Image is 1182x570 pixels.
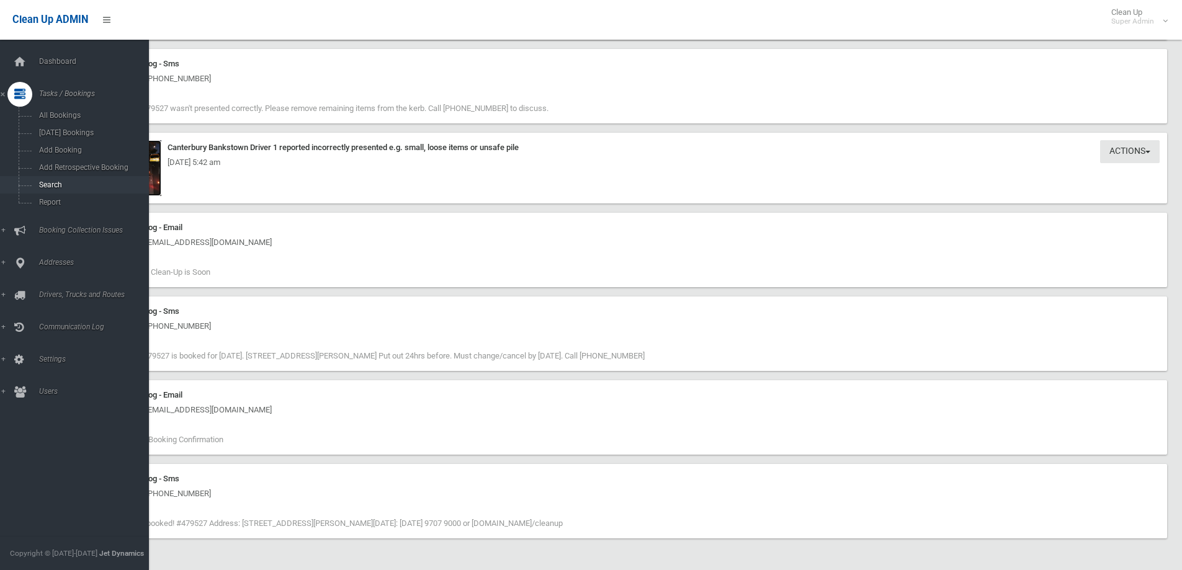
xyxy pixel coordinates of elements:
button: Actions [1100,140,1160,163]
span: Booking Collection Issues [35,226,158,234]
div: [DATE] 9:15 pm - [EMAIL_ADDRESS][DOMAIN_NAME] [87,403,1160,417]
span: Add Booking [35,146,148,154]
div: Communication Log - Sms [87,471,1160,486]
span: All Bookings [35,111,148,120]
span: Users [35,387,158,396]
span: Your clean-up #479527 wasn't presented correctly. Please remove remaining items from the kerb. Ca... [87,104,548,113]
div: Canterbury Bankstown Driver 1 reported incorrectly presented e.g. small, loose items or unsafe pile [87,140,1160,155]
strong: Jet Dynamics [99,549,144,558]
div: Communication Log - Sms [87,304,1160,319]
span: Booked Clean Up Booking Confirmation [87,435,223,444]
small: Super Admin [1111,17,1154,26]
span: Clean Up [1105,7,1166,26]
div: Communication Log - Email [87,220,1160,235]
span: Addresses [35,258,158,267]
div: [DATE] 5:42 am [87,155,1160,170]
span: Report [35,198,148,207]
div: [DATE] 9:08 am - [EMAIL_ADDRESS][DOMAIN_NAME] [87,235,1160,250]
span: Tasks / Bookings [35,89,158,98]
span: Add Retrospective Booking [35,163,148,172]
div: [DATE] 9:15 pm - [PHONE_NUMBER] [87,486,1160,501]
span: Search [35,180,148,189]
span: Drivers, Trucks and Routes [35,290,158,299]
span: [DATE] Bookings [35,128,148,137]
div: [DATE] 9:08 am - [PHONE_NUMBER] [87,319,1160,334]
div: [DATE] 5:42 am - [PHONE_NUMBER] [87,71,1160,86]
div: Communication Log - Sms [87,56,1160,71]
span: Clean Up ADMIN [12,14,88,25]
span: Communication Log [35,323,158,331]
span: Your Clean-Up #479527 is booked for [DATE]. [STREET_ADDRESS][PERSON_NAME] Put out 24hrs before. M... [87,351,645,360]
span: Dashboard [35,57,158,66]
span: Your Clean-Up is booked! #479527 Address: [STREET_ADDRESS][PERSON_NAME][DATE]: [DATE] 9707 9000 o... [87,519,563,528]
div: Communication Log - Email [87,388,1160,403]
span: Copyright © [DATE]-[DATE] [10,549,97,558]
span: Settings [35,355,158,363]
